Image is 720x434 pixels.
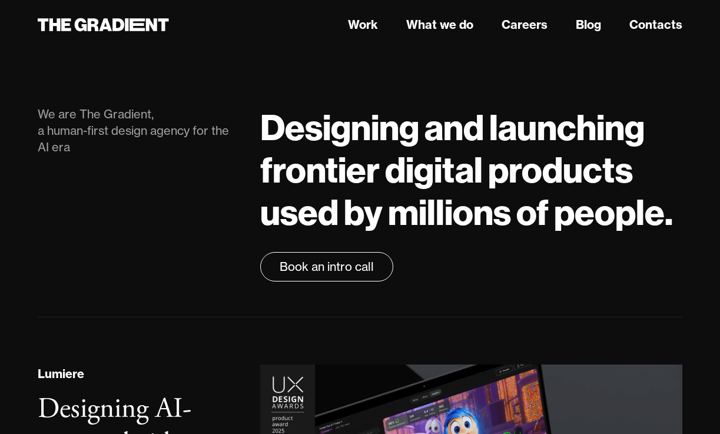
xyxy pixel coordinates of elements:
[576,16,601,34] a: Blog
[406,16,473,34] a: What we do
[38,365,84,383] div: Lumiere
[260,252,393,281] a: Book an intro call
[502,16,548,34] a: Careers
[629,16,682,34] a: Contacts
[348,16,378,34] a: Work
[38,106,237,155] div: We are The Gradient, a human-first design agency for the AI era
[260,106,682,233] h1: Designing and launching frontier digital products used by millions of people.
